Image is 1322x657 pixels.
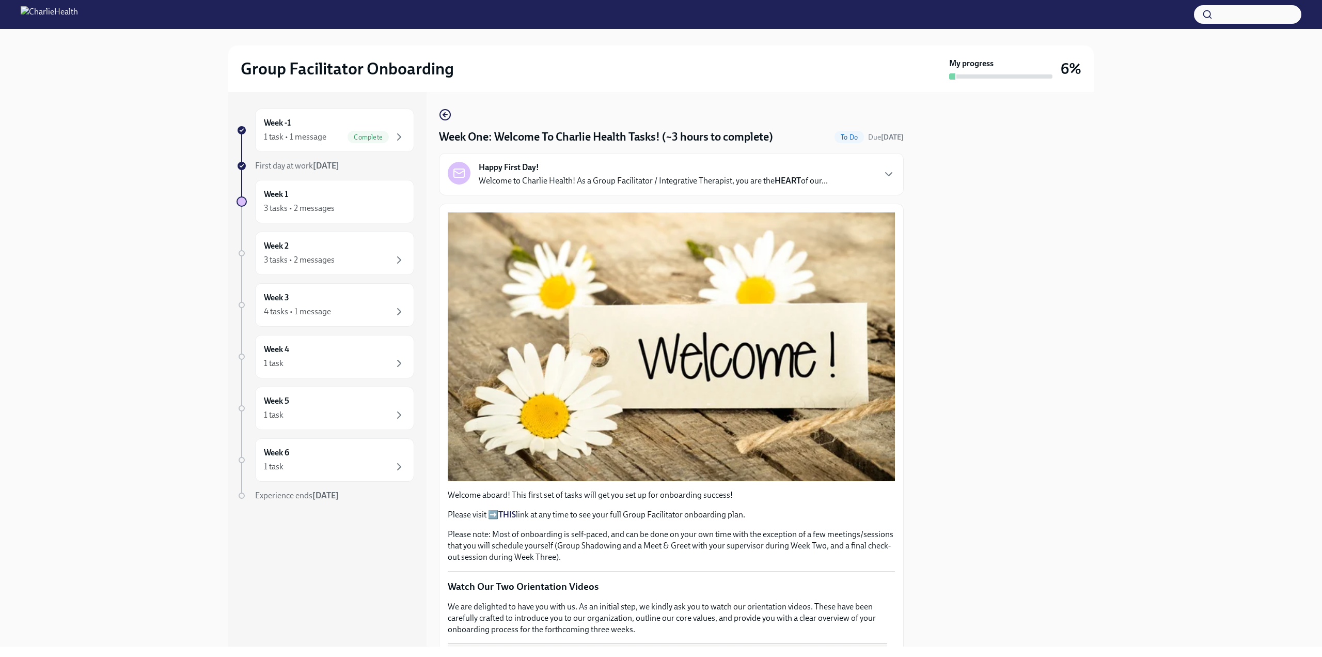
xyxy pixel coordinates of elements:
strong: [DATE] [881,133,904,142]
strong: My progress [949,58,994,69]
a: Week 34 tasks • 1 message [237,283,414,327]
strong: [DATE] [313,161,339,171]
button: Zoom image [448,212,895,481]
p: Please note: Most of onboarding is self-paced, and can be done on your own time with the exceptio... [448,529,895,563]
h3: 6% [1061,59,1081,78]
a: Week 23 tasks • 2 messages [237,232,414,275]
p: We are delighted to have you with us. As an initial step, we kindly ask you to watch our orientat... [448,601,895,635]
div: 1 task [264,461,284,472]
div: 3 tasks • 2 messages [264,254,335,266]
p: Watch Our Two Orientation Videos [448,580,895,593]
div: 1 task [264,358,284,369]
h2: Group Facilitator Onboarding [241,58,454,79]
div: 4 tasks • 1 message [264,306,331,317]
span: To Do [835,133,864,141]
a: Week 61 task [237,438,414,482]
h6: Week 3 [264,292,289,303]
h6: Week 6 [264,447,289,459]
strong: [DATE] [312,491,339,500]
strong: HEART [775,176,801,186]
p: Welcome aboard! This first set of tasks will get you set up for onboarding success! [448,490,895,501]
h4: Week One: Welcome To Charlie Health Tasks! (~3 hours to complete) [439,129,773,145]
p: Please visit ➡️ link at any time to see your full Group Facilitator onboarding plan. [448,509,895,521]
span: Due [868,133,904,142]
a: Week -11 task • 1 messageComplete [237,109,414,152]
span: Complete [348,133,389,141]
h6: Week 4 [264,344,289,355]
span: September 15th, 2025 10:00 [868,132,904,142]
a: Week 41 task [237,335,414,378]
a: THIS [498,510,516,520]
h6: Week 1 [264,189,288,200]
h6: Week -1 [264,117,291,129]
img: CharlieHealth [21,6,78,23]
h6: Week 5 [264,395,289,407]
span: First day at work [255,161,339,171]
a: Week 13 tasks • 2 messages [237,180,414,223]
span: Experience ends [255,491,339,500]
a: Week 51 task [237,387,414,430]
p: Welcome to Charlie Health! As a Group Facilitator / Integrative Therapist, you are the of our... [479,175,828,187]
h6: Week 2 [264,240,289,252]
div: 3 tasks • 2 messages [264,203,335,214]
div: 1 task • 1 message [264,131,326,143]
div: 1 task [264,409,284,421]
a: First day at work[DATE] [237,160,414,172]
strong: Happy First Day! [479,162,539,173]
